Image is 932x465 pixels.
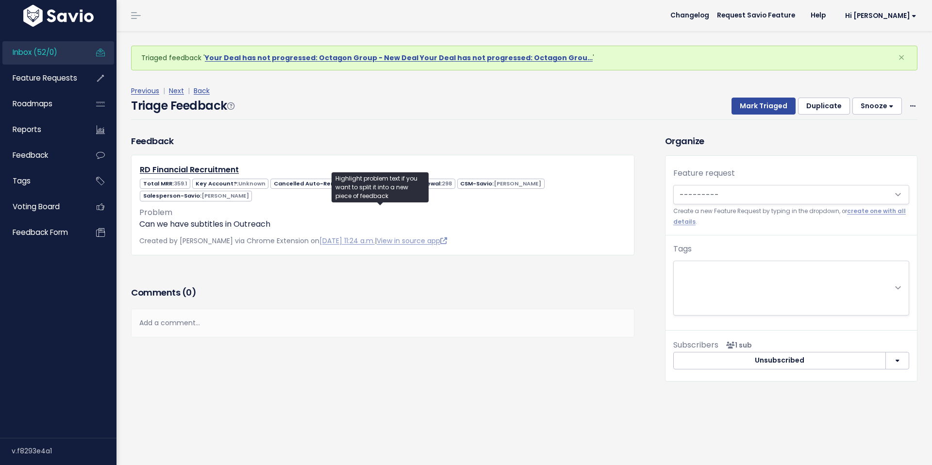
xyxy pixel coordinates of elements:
span: Created by [PERSON_NAME] via Chrome Extension on | [139,236,447,246]
div: Add a comment... [131,309,634,337]
img: logo-white.9d6f32f41409.svg [21,5,96,27]
label: Feature request [673,167,735,179]
button: Mark Triaged [732,98,796,115]
a: create one with all details [673,207,906,225]
button: Duplicate [798,98,850,115]
a: Hi [PERSON_NAME] [833,8,924,23]
span: Changelog [670,12,709,19]
a: Reports [2,118,81,141]
button: Snooze [852,98,902,115]
small: Create a new Feature Request by typing in the dropdown, or . [673,206,909,227]
a: Feedback form [2,221,81,244]
a: Inbox (52/0) [2,41,81,64]
span: <p><strong>Subscribers</strong><br><br> - Lucy Togwell<br> </p> [722,340,752,350]
a: [DATE] 11:24 a.m. [319,236,375,246]
a: Roadmaps [2,93,81,115]
label: Tags [673,243,692,255]
a: RD Financial Recruitment [140,164,239,175]
a: Help [803,8,833,23]
span: Unknown [238,180,266,187]
div: Triaged feedback ' ' [131,46,917,70]
span: Problem [139,207,172,218]
div: v.f8293e4a1 [12,438,116,464]
a: Feature Requests [2,67,81,89]
p: Can we have subtitles in Outreach [139,218,626,230]
span: × [898,50,905,66]
span: | [161,86,167,96]
a: Request Savio Feature [709,8,803,23]
h3: Comments ( ) [131,286,634,299]
span: Feedback form [13,227,68,237]
span: 0 [186,286,192,299]
span: Inbox (52/0) [13,47,57,57]
h3: Feedback [131,134,173,148]
a: Back [194,86,210,96]
span: Hi [PERSON_NAME] [845,12,916,19]
button: Unsubscribed [673,352,886,369]
span: Reports [13,124,41,134]
span: Tags [13,176,31,186]
span: CSM-Savio: [457,179,545,189]
a: Previous [131,86,159,96]
span: | [186,86,192,96]
a: Tags [2,170,81,192]
span: Total MRR: [140,179,190,189]
span: Feedback [13,150,48,160]
h3: Organize [665,134,917,148]
a: Feedback [2,144,81,166]
span: Roadmaps [13,99,52,109]
a: Next [169,86,184,96]
span: [PERSON_NAME] [494,180,541,187]
a: Voting Board [2,196,81,218]
span: 298 [442,180,452,187]
a: View in source app [377,236,447,246]
span: 359.1 [174,180,187,187]
span: Key Account?: [192,179,268,189]
span: Voting Board [13,201,60,212]
a: Your Deal has not progressed: Octagon Group - New Deal Your Deal has not progressed: Octagon Grou… [205,53,593,63]
span: Cancelled Auto-Renewal: [270,179,380,189]
span: Feature Requests [13,73,77,83]
button: Close [888,46,915,69]
div: Highlight problem text if you want to split it into a new piece of feedback [332,172,429,202]
span: Salesperson-Savio: [140,191,252,201]
span: [PERSON_NAME] [201,192,249,199]
span: Subscribers [673,339,718,350]
h4: Triage Feedback [131,97,234,115]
